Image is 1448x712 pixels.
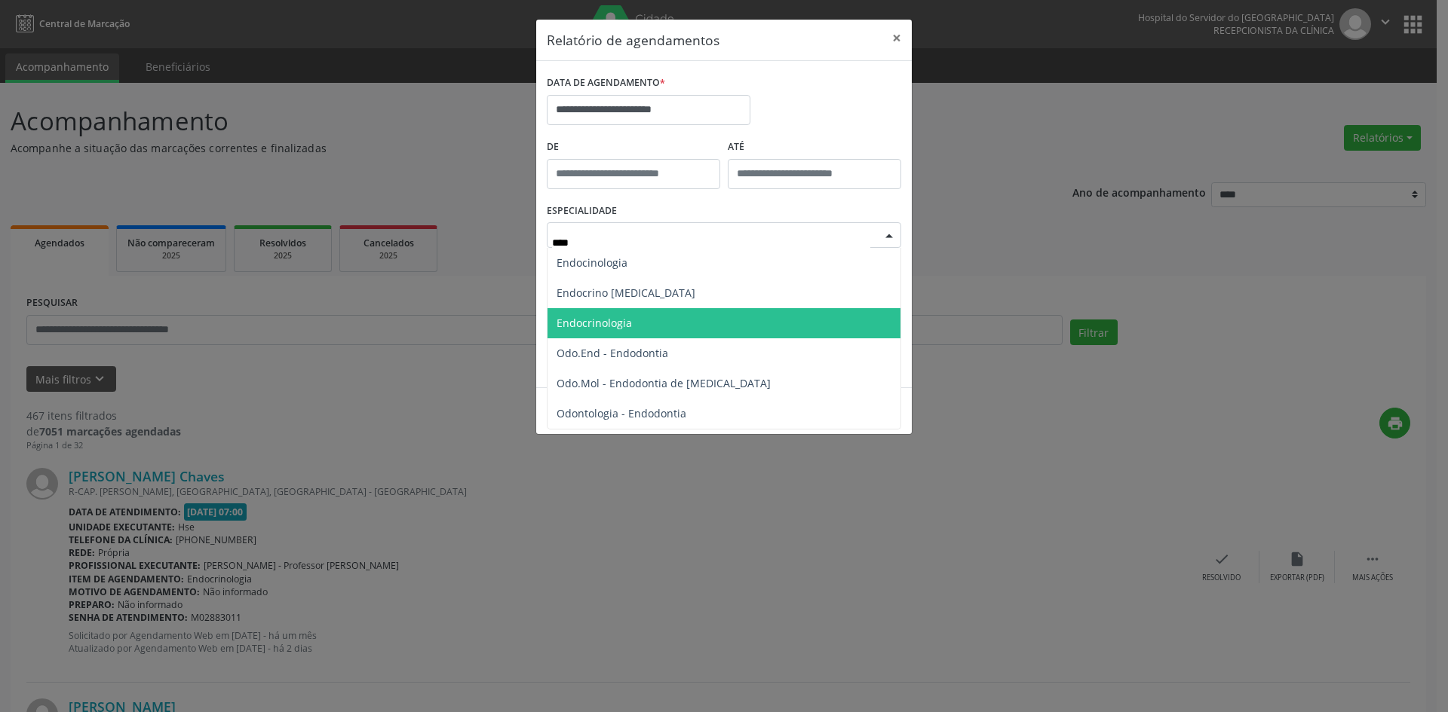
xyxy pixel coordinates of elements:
[547,72,665,95] label: DATA DE AGENDAMENTO
[557,286,695,300] span: Endocrino [MEDICAL_DATA]
[547,200,617,223] label: ESPECIALIDADE
[882,20,912,57] button: Close
[547,136,720,159] label: De
[547,30,719,50] h5: Relatório de agendamentos
[557,255,627,270] span: Endocinologia
[557,376,771,390] span: Odo.Mol - Endodontia de [MEDICAL_DATA]
[557,346,668,360] span: Odo.End - Endodontia
[557,316,632,330] span: Endocrinologia
[728,136,901,159] label: ATÉ
[557,406,686,420] span: Odontologia - Endodontia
